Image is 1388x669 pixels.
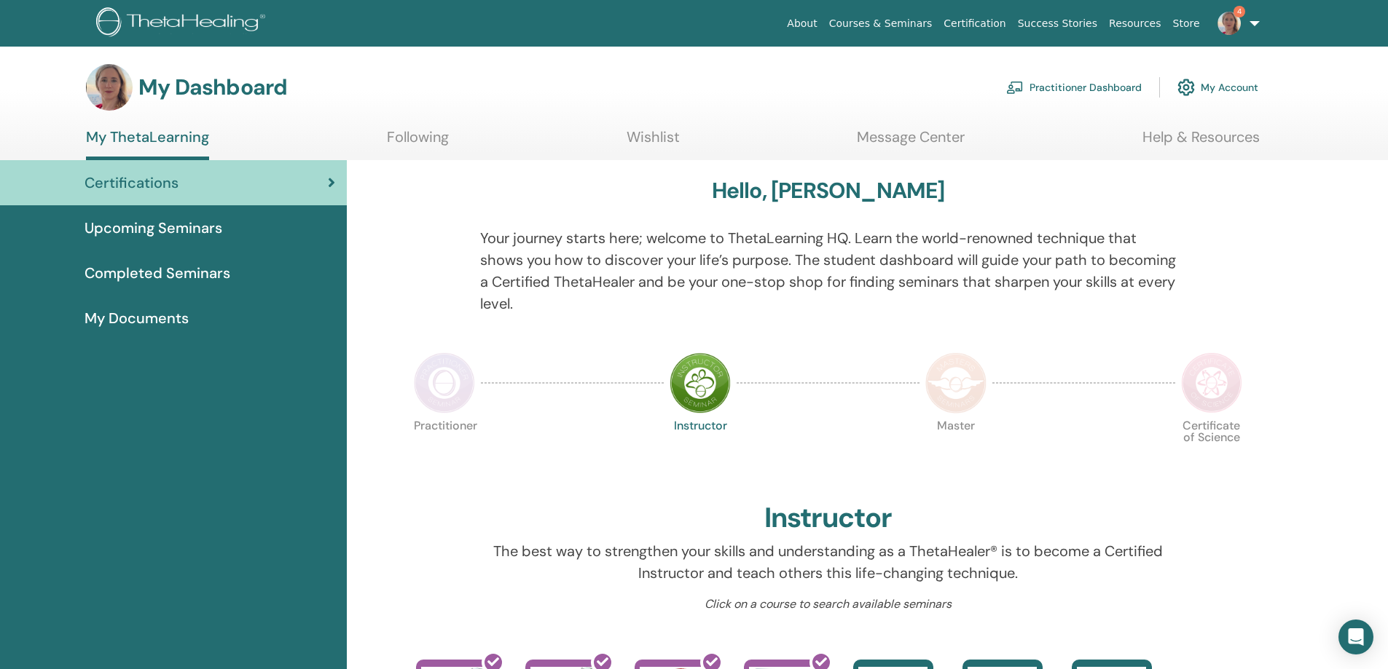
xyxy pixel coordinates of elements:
span: 4 [1234,6,1245,17]
span: My Documents [85,307,189,329]
a: Store [1167,10,1206,37]
p: Master [925,420,987,481]
h3: My Dashboard [138,74,287,100]
img: Master [925,352,987,413]
img: logo.png [96,7,270,40]
a: About [781,10,823,37]
img: chalkboard-teacher.svg [1006,81,1024,94]
a: Certification [938,10,1011,37]
p: Instructor [670,420,731,481]
p: Certificate of Science [1181,420,1242,481]
img: Instructor [670,352,731,413]
a: Wishlist [627,128,680,157]
a: Help & Resources [1142,128,1260,157]
a: Message Center [857,128,965,157]
p: Your journey starts here; welcome to ThetaLearning HQ. Learn the world-renowned technique that sh... [480,227,1176,314]
img: Certificate of Science [1181,352,1242,413]
a: My Account [1177,71,1258,103]
a: Practitioner Dashboard [1006,71,1142,103]
h3: Hello, [PERSON_NAME] [712,178,945,204]
span: Certifications [85,172,179,194]
span: Completed Seminars [85,262,230,284]
a: Following [387,128,449,157]
a: Courses & Seminars [823,10,938,37]
img: cog.svg [1177,75,1195,100]
h2: Instructor [764,502,892,535]
p: Practitioner [414,420,475,481]
img: default.jpg [1218,12,1241,35]
a: Success Stories [1012,10,1103,37]
img: Practitioner [414,352,475,413]
span: Upcoming Seminars [85,217,222,239]
p: The best way to strengthen your skills and understanding as a ThetaHealer® is to become a Certifi... [480,540,1176,584]
a: My ThetaLearning [86,128,209,160]
img: default.jpg [86,64,133,111]
div: Open Intercom Messenger [1338,619,1373,654]
p: Click on a course to search available seminars [480,595,1176,613]
a: Resources [1103,10,1167,37]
